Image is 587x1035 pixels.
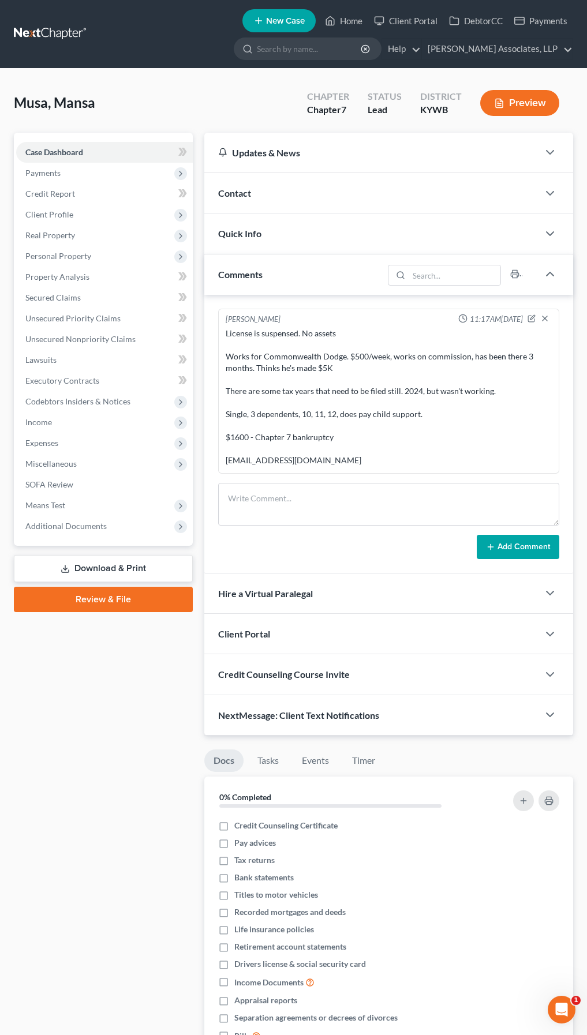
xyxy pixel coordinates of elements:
[218,710,379,721] span: NextMessage: Client Text Notifications
[16,142,193,163] a: Case Dashboard
[16,183,193,204] a: Credit Report
[420,90,462,103] div: District
[226,314,281,325] div: [PERSON_NAME]
[25,189,75,198] span: Credit Report
[293,749,338,772] a: Events
[470,314,523,325] span: 11:17AM[DATE]
[16,308,193,329] a: Unsecured Priority Claims
[204,749,244,772] a: Docs
[234,872,294,883] span: Bank statements
[477,535,559,559] button: Add Comment
[234,977,304,988] span: Income Documents
[14,587,193,612] a: Review & File
[234,854,275,866] span: Tax returns
[14,555,193,582] a: Download & Print
[14,94,95,111] span: Musa, Mansa
[382,39,421,59] a: Help
[422,39,573,59] a: [PERSON_NAME] Associates, LLP
[343,749,384,772] a: Timer
[25,209,73,219] span: Client Profile
[25,272,89,282] span: Property Analysis
[25,479,73,489] span: SOFA Review
[16,370,193,391] a: Executory Contracts
[16,287,193,308] a: Secured Claims
[25,313,121,323] span: Unsecured Priority Claims
[571,996,581,1005] span: 1
[16,267,193,287] a: Property Analysis
[234,820,338,831] span: Credit Counseling Certificate
[25,438,58,448] span: Expenses
[16,350,193,370] a: Lawsuits
[266,17,305,25] span: New Case
[218,669,350,680] span: Credit Counseling Course Invite
[509,10,573,31] a: Payments
[307,90,349,103] div: Chapter
[443,10,509,31] a: DebtorCC
[25,292,81,302] span: Secured Claims
[25,355,57,365] span: Lawsuits
[218,628,270,639] span: Client Portal
[234,906,346,918] span: Recorded mortgages and deeds
[25,459,77,468] span: Miscellaneous
[548,996,575,1023] iframe: Intercom live chat
[25,251,91,261] span: Personal Property
[420,103,462,117] div: KYWB
[218,228,261,239] span: Quick Info
[226,328,552,466] div: License is suspensed. No assets Works for Commonwealth Dodge. $500/week, works on commission, has...
[25,168,61,178] span: Payments
[368,103,402,117] div: Lead
[234,958,366,970] span: Drivers license & social security card
[409,265,500,285] input: Search...
[368,10,443,31] a: Client Portal
[25,230,75,240] span: Real Property
[248,749,288,772] a: Tasks
[257,38,362,59] input: Search by name...
[25,334,136,344] span: Unsecured Nonpriority Claims
[234,941,346,952] span: Retirement account statements
[319,10,368,31] a: Home
[219,792,271,802] strong: 0% Completed
[16,329,193,350] a: Unsecured Nonpriority Claims
[218,269,263,280] span: Comments
[25,521,107,531] span: Additional Documents
[25,500,65,510] span: Means Test
[234,837,276,849] span: Pay advices
[307,103,349,117] div: Chapter
[368,90,402,103] div: Status
[16,474,193,495] a: SOFA Review
[218,588,313,599] span: Hire a Virtual Paralegal
[218,187,251,198] span: Contact
[25,376,99,385] span: Executory Contracts
[480,90,559,116] button: Preview
[218,147,525,159] div: Updates & News
[341,104,346,115] span: 7
[25,147,83,157] span: Case Dashboard
[25,417,52,427] span: Income
[234,1012,398,1023] span: Separation agreements or decrees of divorces
[25,396,130,406] span: Codebtors Insiders & Notices
[234,995,297,1006] span: Appraisal reports
[234,889,318,901] span: Titles to motor vehicles
[234,924,314,935] span: Life insurance policies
